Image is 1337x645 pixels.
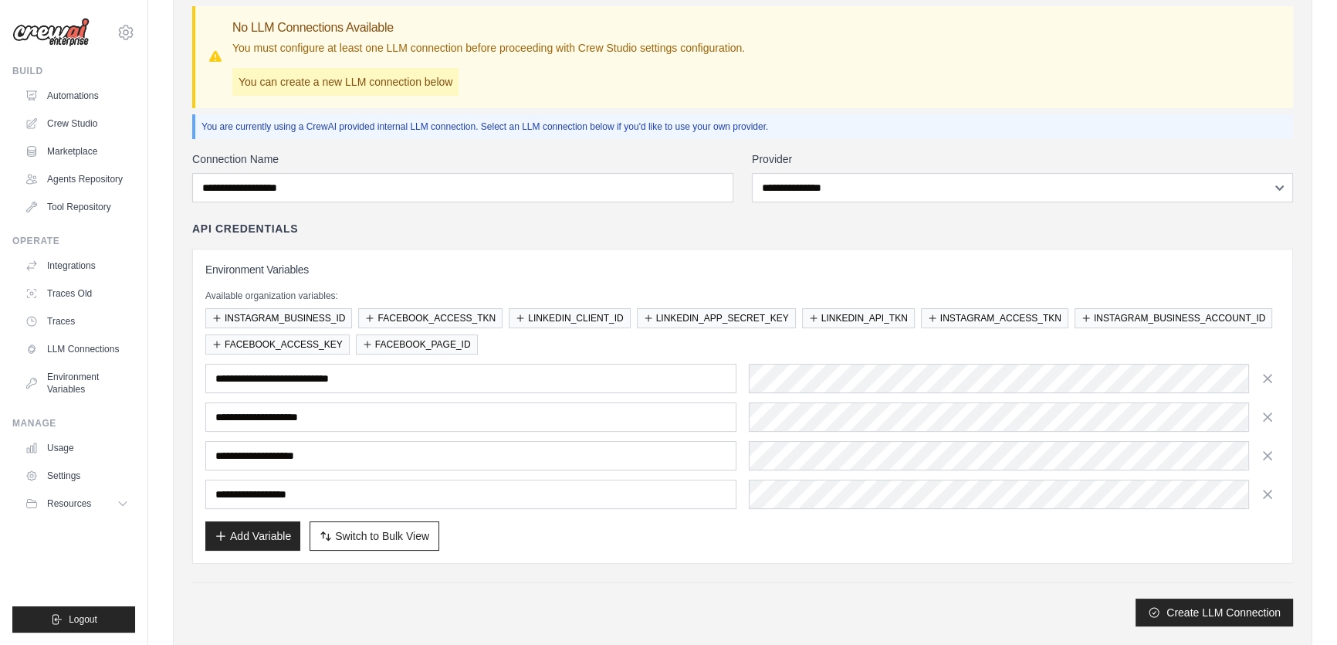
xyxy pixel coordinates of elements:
[19,337,135,362] a: LLM Connections
[921,308,1068,328] button: INSTAGRAM_ACCESS_TKN
[356,334,478,355] button: FACEBOOK_PAGE_ID
[19,463,135,488] a: Settings
[358,308,503,328] button: FACEBOOK_ACCESS_TKN
[335,528,429,544] span: Switch to Bulk View
[12,65,135,77] div: Build
[12,417,135,429] div: Manage
[19,139,135,164] a: Marketplace
[19,491,135,516] button: Resources
[19,365,135,402] a: Environment Variables
[19,309,135,334] a: Traces
[19,195,135,219] a: Tool Repository
[201,121,1287,133] p: You are currently using a CrewAI provided internal LLM connection. Select an LLM connection below...
[12,235,135,247] div: Operate
[205,521,300,551] button: Add Variable
[232,40,745,56] p: You must configure at least one LLM connection before proceeding with Crew Studio settings config...
[802,308,915,328] button: LINKEDIN_API_TKN
[19,167,135,192] a: Agents Repository
[205,308,352,328] button: INSTAGRAM_BUSINESS_ID
[19,253,135,278] a: Integrations
[232,19,745,37] h3: No LLM Connections Available
[47,497,91,510] span: Resources
[19,281,135,306] a: Traces Old
[1075,308,1273,328] button: INSTAGRAM_BUSINESS_ACCOUNT_ID
[310,521,439,551] button: Switch to Bulk View
[205,290,1280,302] p: Available organization variables:
[19,111,135,136] a: Crew Studio
[752,151,1293,167] label: Provider
[19,83,135,108] a: Automations
[69,613,97,626] span: Logout
[509,308,630,328] button: LINKEDIN_CLIENT_ID
[232,68,459,96] p: You can create a new LLM connection below
[1260,571,1337,645] iframe: Chat Widget
[1260,571,1337,645] div: Widget de chat
[637,308,796,328] button: LINKEDIN_APP_SECRET_KEY
[1136,599,1293,626] button: Create LLM Connection
[12,606,135,633] button: Logout
[19,436,135,460] a: Usage
[205,334,350,355] button: FACEBOOK_ACCESS_KEY
[192,221,298,236] h4: API Credentials
[205,262,1280,277] h3: Environment Variables
[12,18,90,47] img: Logo
[192,151,733,167] label: Connection Name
